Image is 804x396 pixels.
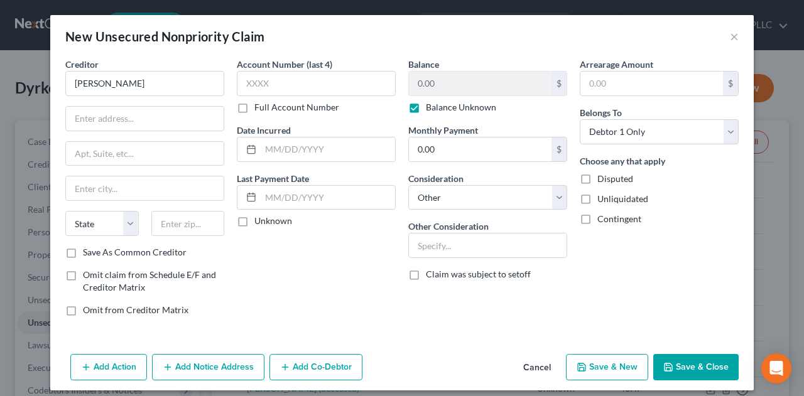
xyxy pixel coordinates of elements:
label: Full Account Number [254,101,339,114]
label: Account Number (last 4) [237,58,332,71]
span: Omit from Creditor Matrix [83,304,188,315]
label: Unknown [254,215,292,227]
input: 0.00 [580,72,723,95]
button: × [730,29,739,44]
span: Claim was subject to setoff [426,269,531,279]
button: Save & Close [653,354,739,380]
button: Add Co-Debtor [269,354,362,380]
label: Last Payment Date [237,172,309,185]
button: Save & New [566,354,648,380]
input: Search creditor by name... [65,71,224,96]
div: $ [551,72,567,95]
input: Enter address... [66,107,224,131]
button: Cancel [513,355,561,380]
label: Arrearage Amount [580,58,653,71]
input: MM/DD/YYYY [261,186,395,210]
input: Specify... [409,233,567,257]
label: Other Consideration [408,220,489,233]
label: Date Incurred [237,124,291,137]
label: Monthly Payment [408,124,478,137]
span: Disputed [597,173,633,184]
input: MM/DD/YYYY [261,137,395,161]
input: Apt, Suite, etc... [66,142,224,166]
label: Save As Common Creditor [83,246,187,259]
span: Creditor [65,59,99,70]
div: $ [551,137,567,161]
label: Choose any that apply [580,154,665,168]
input: 0.00 [409,72,551,95]
label: Balance Unknown [426,101,496,114]
span: Unliquidated [597,193,648,204]
input: 0.00 [409,137,551,161]
div: New Unsecured Nonpriority Claim [65,28,264,45]
button: Add Notice Address [152,354,264,380]
input: Enter city... [66,176,224,200]
button: Add Action [70,354,147,380]
span: Contingent [597,213,641,224]
input: Enter zip... [151,211,225,236]
span: Belongs To [580,107,622,118]
label: Balance [408,58,439,71]
div: $ [723,72,738,95]
label: Consideration [408,172,464,185]
input: XXXX [237,71,396,96]
span: Omit claim from Schedule E/F and Creditor Matrix [83,269,216,292]
div: Open Intercom Messenger [761,353,791,383]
